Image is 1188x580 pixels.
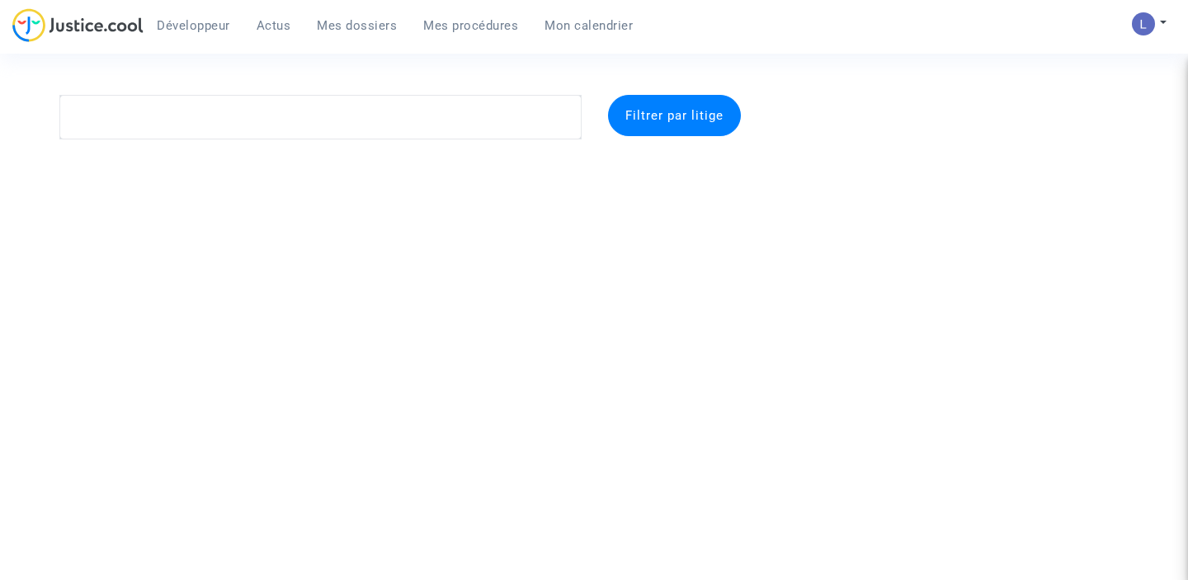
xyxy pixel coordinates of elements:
[625,108,724,123] span: Filtrer par litige
[531,13,646,38] a: Mon calendrier
[243,13,304,38] a: Actus
[544,18,633,33] span: Mon calendrier
[12,8,144,42] img: jc-logo.svg
[304,13,410,38] a: Mes dossiers
[144,13,243,38] a: Développeur
[257,18,291,33] span: Actus
[423,18,518,33] span: Mes procédures
[1132,12,1155,35] img: AATXAJzI13CaqkJmx-MOQUbNyDE09GJ9dorwRvFSQZdH=s96-c
[410,13,531,38] a: Mes procédures
[157,18,230,33] span: Développeur
[317,18,397,33] span: Mes dossiers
